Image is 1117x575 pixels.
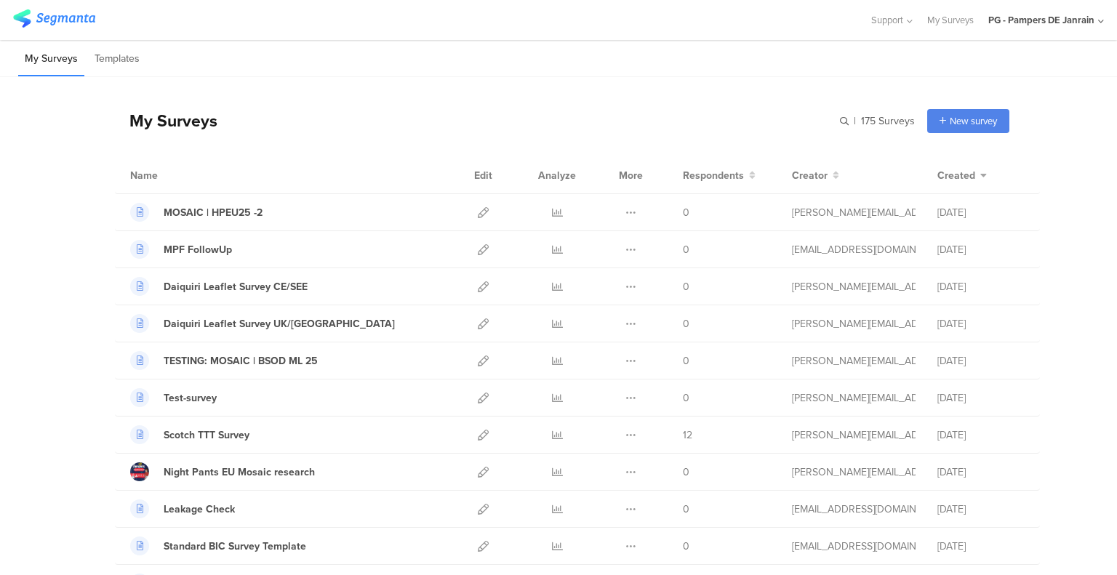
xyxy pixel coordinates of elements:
span: 0 [683,316,689,331]
button: Created [937,168,987,183]
div: [DATE] [937,353,1025,369]
a: MOSAIC | HPEU25 -2 [130,203,263,222]
div: fritz.t@pg.com [792,390,916,406]
div: fritz.t@pg.com [792,427,916,443]
div: [DATE] [937,279,1025,294]
div: burcak.b.1@pg.com [792,502,916,517]
li: My Surveys [18,42,84,76]
div: [DATE] [937,427,1025,443]
div: Night Pants EU Mosaic research [164,465,315,480]
a: Leakage Check [130,499,235,518]
div: Test-survey [164,390,217,406]
div: [DATE] [937,242,1025,257]
div: fritz.t@pg.com [792,279,916,294]
span: 0 [683,539,689,554]
span: 0 [683,390,689,406]
div: burcak.b.1@pg.com [792,242,916,257]
div: fritz.t@pg.com [792,205,916,220]
span: Created [937,168,975,183]
div: [DATE] [937,205,1025,220]
div: MPF FollowUp [164,242,232,257]
div: [DATE] [937,502,1025,517]
div: MOSAIC | HPEU25 -2 [164,205,263,220]
div: TESTING: MOSAIC | BSOD ML 25 [164,353,318,369]
span: New survey [950,114,997,128]
a: Daiquiri Leaflet Survey CE/SEE [130,277,308,296]
span: | [852,113,858,129]
div: Daiquiri Leaflet Survey UK/Iberia [164,316,395,331]
span: 0 [683,279,689,294]
div: fritz.t@pg.com [792,316,916,331]
div: Scotch TTT Survey [164,427,249,443]
div: alves.dp@pg.com [792,465,916,480]
span: Respondents [683,168,744,183]
li: Templates [88,42,146,76]
a: MPF FollowUp [130,240,232,259]
div: Analyze [535,157,579,193]
span: 0 [683,205,689,220]
a: Test-survey [130,388,217,407]
span: 175 Surveys [861,113,915,129]
div: burcak.b.1@pg.com [792,539,916,554]
span: 0 [683,242,689,257]
a: Night Pants EU Mosaic research [130,462,315,481]
span: 0 [683,353,689,369]
div: PG - Pampers DE Janrain [988,13,1094,27]
a: Standard BIC Survey Template [130,536,306,555]
div: Name [130,168,217,183]
div: [DATE] [937,390,1025,406]
span: Support [871,13,903,27]
button: Respondents [683,168,756,183]
span: 0 [683,502,689,517]
div: My Surveys [115,108,217,133]
a: TESTING: MOSAIC | BSOD ML 25 [130,351,318,370]
div: Daiquiri Leaflet Survey CE/SEE [164,279,308,294]
div: [DATE] [937,539,1025,554]
div: More [615,157,646,193]
div: [DATE] [937,465,1025,480]
span: Creator [792,168,828,183]
span: 0 [683,465,689,480]
a: Daiquiri Leaflet Survey UK/[GEOGRAPHIC_DATA] [130,314,395,333]
a: Scotch TTT Survey [130,425,249,444]
div: Edit [468,157,499,193]
div: [DATE] [937,316,1025,331]
div: Standard BIC Survey Template [164,539,306,554]
img: segmanta logo [13,9,95,28]
span: 12 [683,427,692,443]
div: fritz.t@pg.com [792,353,916,369]
div: Leakage Check [164,502,235,517]
button: Creator [792,168,839,183]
